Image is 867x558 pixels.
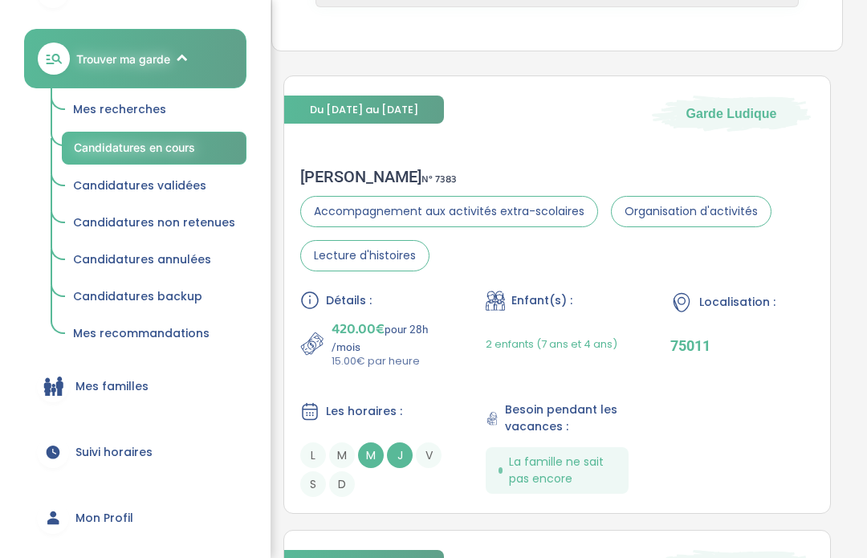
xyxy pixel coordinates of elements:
span: Garde Ludique [686,104,777,122]
span: L [300,442,326,468]
span: D [329,471,355,497]
a: Candidatures annulées [62,245,246,275]
span: Candidatures backup [73,288,202,304]
a: Trouver ma garde [24,29,246,88]
a: Candidatures backup [62,282,246,312]
span: Mon Profil [75,510,133,527]
span: V [416,442,442,468]
span: Organisation d'activités [611,196,771,227]
span: Enfant(s) : [511,292,572,309]
span: 2 enfants (7 ans et 4 ans) [486,336,617,352]
a: Mes familles [24,357,246,415]
div: [PERSON_NAME] [300,167,814,186]
span: M [358,442,384,468]
span: Trouver ma garde [76,51,170,67]
span: S [300,471,326,497]
p: 75011 [670,337,814,354]
span: M [329,442,355,468]
a: Suivi horaires [24,423,246,481]
span: Candidatures en cours [74,141,195,154]
span: Accompagnement aux activités extra-scolaires [300,196,598,227]
span: Mes recommandations [73,325,210,341]
span: Candidatures non retenues [73,214,235,230]
span: Suivi horaires [75,444,153,461]
span: La famille ne sait pas encore [509,454,616,487]
span: Détails : [326,292,372,309]
span: Besoin pendant les vacances : [505,401,629,435]
a: Candidatures en cours [62,132,246,165]
a: Mes recommandations [62,319,246,349]
span: N° 7383 [421,171,457,188]
a: Mon Profil [24,489,246,547]
span: Mes familles [75,378,149,395]
span: Localisation : [699,294,775,311]
a: Candidatures non retenues [62,208,246,238]
p: pour 28h /mois [332,318,444,353]
a: Mes recherches [62,95,246,125]
span: Du [DATE] au [DATE] [284,96,444,124]
span: Lecture d'histoires [300,240,429,271]
span: Candidatures annulées [73,251,211,267]
a: Candidatures validées [62,171,246,202]
span: J [387,442,413,468]
span: 420.00€ [332,318,385,340]
p: 15.00€ par heure [332,353,444,369]
span: Candidatures validées [73,177,206,193]
span: Les horaires : [326,403,402,420]
span: Mes recherches [73,101,166,117]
